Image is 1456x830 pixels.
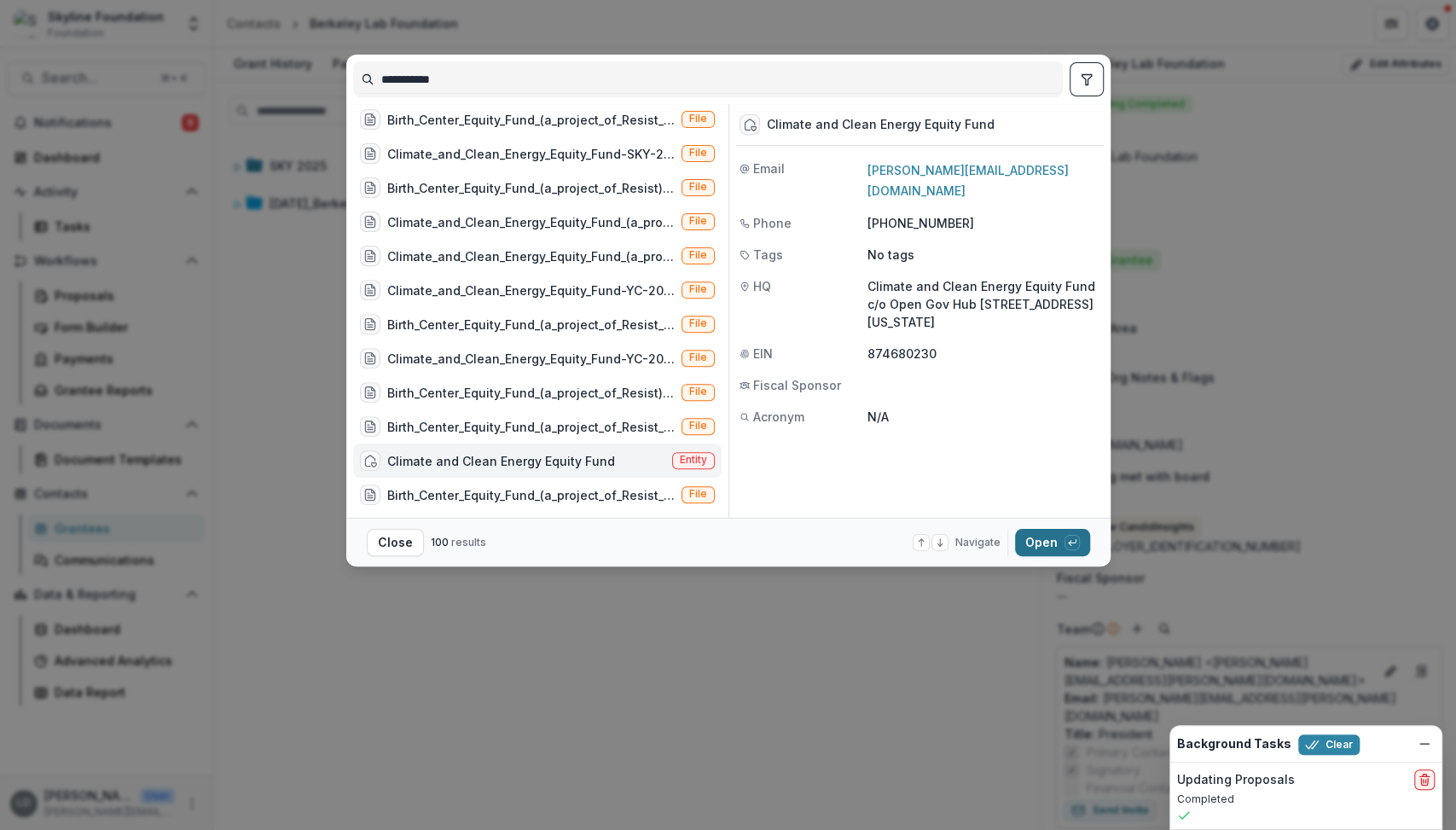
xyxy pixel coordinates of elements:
h2: Updating Proposals [1177,773,1295,787]
span: Fiscal Sponsor [753,376,841,394]
div: Birth_Center_Equity_Fund_(a_project_of_Resist__Inc)-YC-2020-42587.pdf [387,316,675,334]
p: Completed [1177,792,1435,807]
a: [PERSON_NAME][EMAIL_ADDRESS][DOMAIN_NAME] [867,163,1069,198]
span: Email [753,160,785,177]
div: Climate and Clean Energy Equity Fund [387,452,615,470]
span: File [689,249,707,261]
div: Birth_Center_Equity_Fund_(a_project_of_Resist__Inc)-SKY-2023-58221-Grant_Agreement_December_26_20... [387,486,675,504]
span: File [689,351,707,363]
span: File [689,181,707,193]
div: Climate_and_Clean_Energy_Equity_Fund-YC-2021-48251.pdf [387,350,675,368]
button: Clear [1298,734,1360,755]
span: Tags [753,246,783,264]
span: File [689,317,707,329]
button: Open [1015,529,1090,556]
p: 874680230 [867,345,1100,363]
span: HQ [753,277,771,295]
span: File [689,283,707,295]
div: Climate and Clean Energy Equity Fund [767,118,995,132]
h2: Background Tasks [1177,737,1291,752]
span: File [689,386,707,398]
p: N/A [867,408,1100,426]
button: Dismiss [1414,734,1435,754]
div: Birth_Center_Equity_Fund_(a_project_of_Resist__Inc)-YC-2021-48359.pdf [387,418,675,436]
p: No tags [867,246,914,264]
p: [PHONE_NUMBER] [867,214,1100,232]
div: Birth_Center_Equity_Fund_(a_project_of_Resist__Inc)-SKY-2023-58221.pdf [387,111,675,129]
div: Climate_and_Clean_Energy_Equity_Fund-YC-2019-36093.pdf [387,282,675,299]
button: Close [367,529,424,556]
span: Phone [753,214,792,232]
div: Birth_Center_Equity_Fund_(a_project_of_Resist)-YC-2020-42587.pdf [387,179,675,197]
div: Climate_and_Clean_Energy_Equity_Fund-SKY-2023-58082.pdf [387,145,675,163]
button: delete [1414,769,1435,790]
div: Climate_and_Clean_Energy_Equity_Fund_(a_project_of_New_Venture_Fund)-YC-2021-48251.pdf [387,213,675,231]
span: File [689,420,707,432]
span: Navigate [955,535,1001,550]
div: Climate_and_Clean_Energy_Equity_Fund_(a_project_of_New_Venture_Fund)-YC-2019-36093.pdf [387,247,675,265]
span: Acronym [753,408,804,426]
span: Entity [680,454,707,466]
span: EIN [753,345,773,363]
span: File [689,488,707,500]
div: Birth_Center_Equity_Fund_(a_project_of_Resist)-YC-2021-48359.pdf [387,384,675,402]
span: File [689,147,707,159]
span: File [689,215,707,227]
span: 100 [431,536,449,548]
span: File [689,113,707,125]
button: toggle filters [1070,62,1104,96]
p: Climate and Clean Energy Equity Fund c/o Open Gov Hub [STREET_ADDRESS][US_STATE] [867,277,1100,331]
span: results [451,536,486,548]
